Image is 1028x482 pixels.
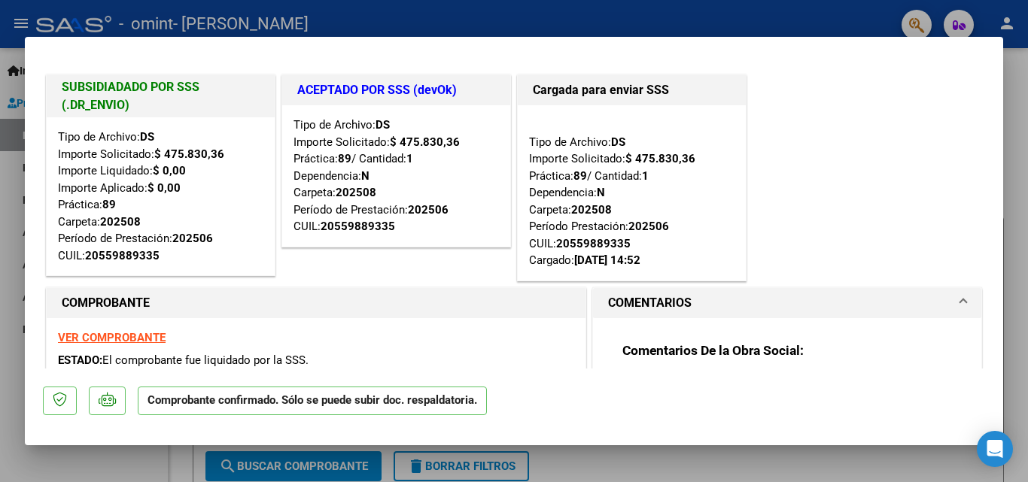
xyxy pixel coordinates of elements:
strong: [DATE] 14:52 [574,253,640,267]
strong: 89 [102,198,116,211]
span: ESTADO: [58,353,102,367]
div: 20559889335 [321,218,395,235]
strong: 202508 [571,203,612,217]
a: VER COMPROBANTE [58,331,166,344]
strong: N [597,186,605,199]
strong: 89 [573,169,587,183]
h1: Cargada para enviar SSS [533,81,731,99]
strong: DS [140,130,154,144]
div: Tipo de Archivo: Importe Solicitado: Práctica: / Cantidad: Dependencia: Carpeta: Período Prestaci... [529,117,735,269]
strong: 202506 [172,232,213,245]
div: 20559889335 [556,235,631,253]
strong: COMPROBANTE [62,296,150,310]
strong: N [361,169,370,183]
div: Tipo de Archivo: Importe Solicitado: Práctica: / Cantidad: Dependencia: Carpeta: Período de Prest... [293,117,499,235]
strong: $ 0,00 [153,164,186,177]
strong: DS [611,135,625,149]
strong: 1 [642,169,649,183]
strong: $ 475.830,36 [154,147,224,161]
strong: $ 475.830,36 [390,135,460,149]
strong: Comentarios De la Obra Social: [622,343,804,358]
strong: $ 0,00 [148,181,181,195]
strong: $ 475.830,36 [625,152,695,165]
div: COMENTARIOS [593,318,981,474]
h1: COMENTARIOS [608,294,692,312]
strong: 202508 [100,215,141,229]
span: El comprobante fue liquidado por la SSS. [102,353,309,367]
strong: 89 [338,152,351,165]
div: Open Intercom Messenger [977,431,1013,467]
h1: SUBSIDIADADO POR SSS (.DR_ENVIO) [62,78,260,114]
strong: 202508 [336,186,376,199]
strong: DS [376,118,390,132]
strong: 202506 [628,220,669,233]
strong: 202506 [408,203,449,217]
mat-expansion-panel-header: COMENTARIOS [593,288,981,318]
p: Comprobante confirmado. Sólo se puede subir doc. respaldatoria. [138,387,487,416]
div: Tipo de Archivo: Importe Solicitado: Importe Liquidado: Importe Aplicado: Práctica: Carpeta: Perí... [58,129,263,264]
div: 20559889335 [85,247,160,265]
h1: ACEPTADO POR SSS (devOk) [297,81,495,99]
strong: 1 [406,152,413,165]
